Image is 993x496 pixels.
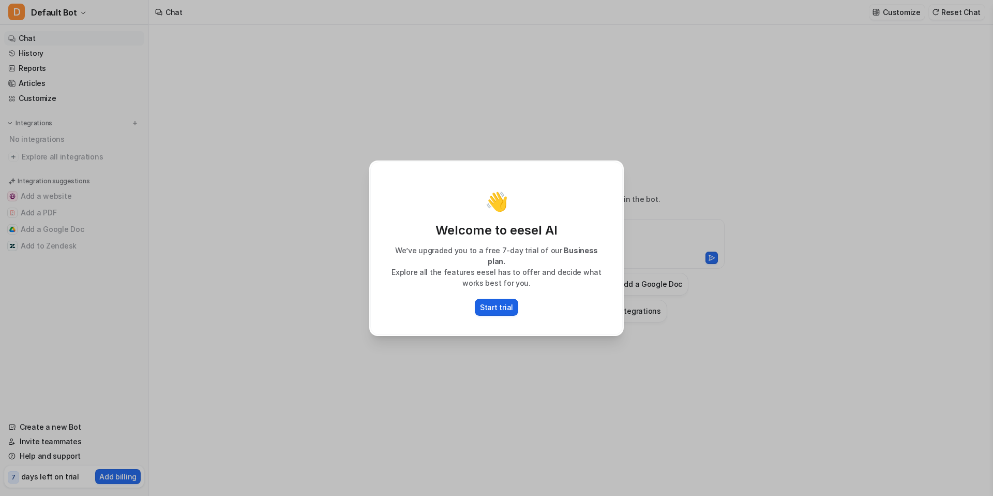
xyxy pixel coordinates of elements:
p: We’ve upgraded you to a free 7-day trial of our [381,245,612,267]
p: Explore all the features eesel has to offer and decide what works best for you. [381,267,612,288]
p: Welcome to eesel AI [381,222,612,239]
button: Start trial [475,299,518,316]
p: 👋 [485,191,508,212]
p: Start trial [480,302,513,313]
